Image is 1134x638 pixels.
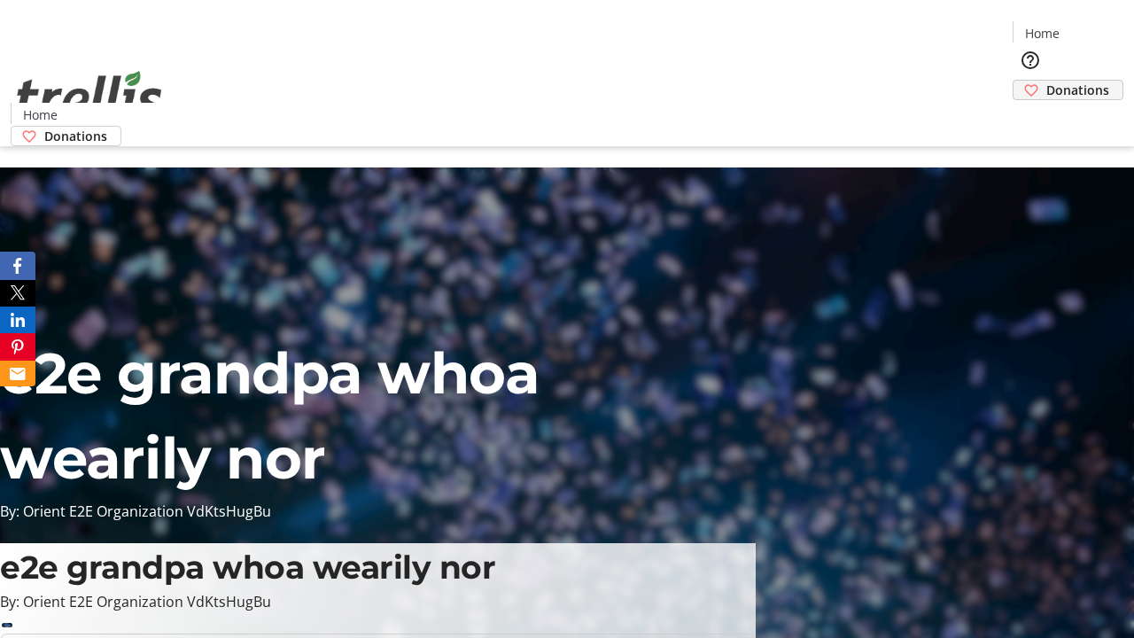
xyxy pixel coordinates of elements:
[1013,43,1048,78] button: Help
[1046,81,1109,99] span: Donations
[11,51,168,140] img: Orient E2E Organization VdKtsHugBu's Logo
[1013,80,1123,100] a: Donations
[11,126,121,146] a: Donations
[23,105,58,124] span: Home
[1014,24,1070,43] a: Home
[1025,24,1060,43] span: Home
[44,127,107,145] span: Donations
[1013,100,1048,136] button: Cart
[12,105,68,124] a: Home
